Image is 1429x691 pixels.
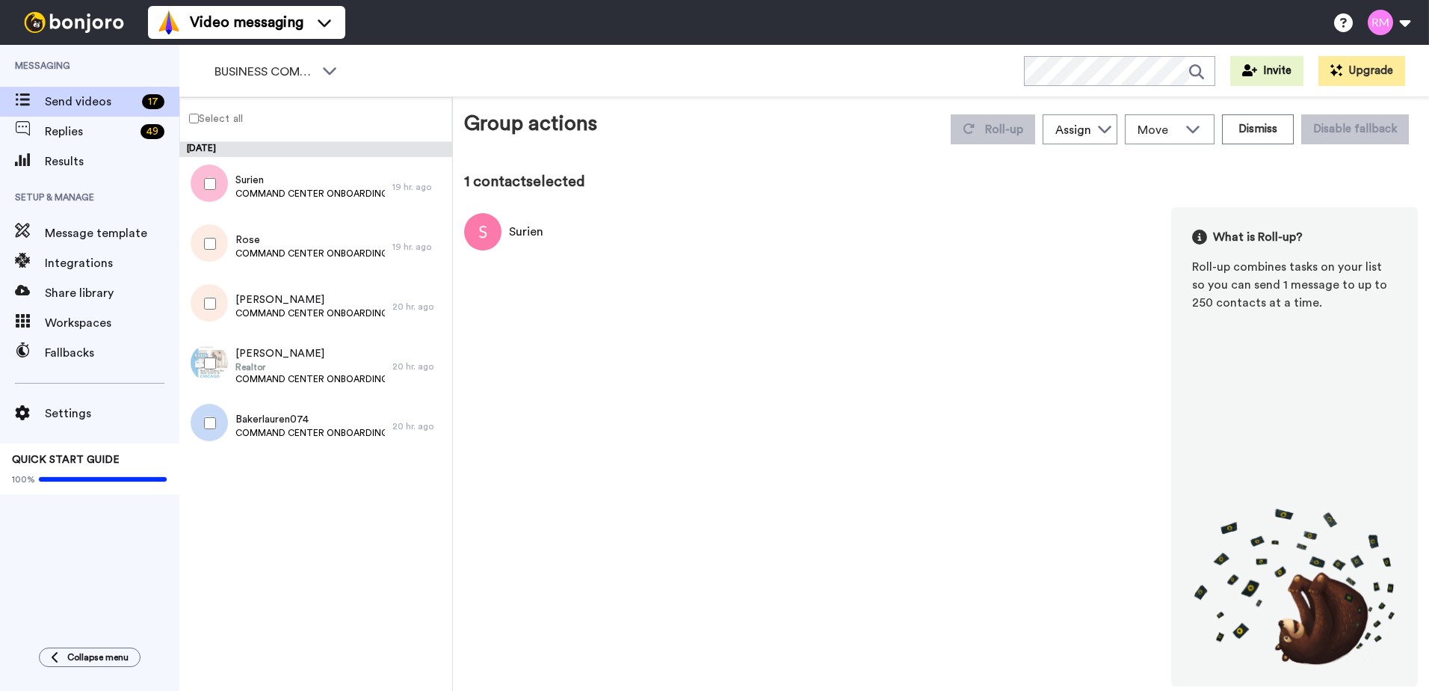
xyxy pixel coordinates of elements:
[189,114,199,123] input: Select all
[45,224,179,242] span: Message template
[45,405,179,423] span: Settings
[464,171,1418,192] div: 1 contact selected
[235,307,385,319] span: COMMAND CENTER ONBOARDING
[235,188,385,200] span: COMMAND CENTER ONBOARDING
[985,123,1023,135] span: Roll-up
[67,651,129,663] span: Collapse menu
[1318,56,1405,86] button: Upgrade
[464,108,597,144] div: Group actions
[45,314,179,332] span: Workspaces
[1192,258,1397,312] div: Roll-up combines tasks on your list so you can send 1 message to up to 250 contacts at a time.
[142,94,164,109] div: 17
[1192,508,1397,666] img: joro-roll.png
[235,346,385,361] span: [PERSON_NAME]
[392,181,445,193] div: 19 hr. ago
[1138,121,1178,139] span: Move
[179,142,452,157] div: [DATE]
[392,360,445,372] div: 20 hr. ago
[1222,114,1294,144] button: Dismiss
[190,12,303,33] span: Video messaging
[235,361,385,373] span: Realtor
[235,427,385,439] span: COMMAND CENTER ONBOARDING
[1230,56,1303,86] button: Invite
[235,292,385,307] span: [PERSON_NAME]
[464,213,501,251] img: Image of Surien
[45,123,135,141] span: Replies
[235,248,385,259] span: COMMAND CENTER ONBOARDING
[1055,121,1091,139] div: Assign
[45,93,136,111] span: Send videos
[39,648,141,667] button: Collapse menu
[214,63,315,81] span: BUSINESS COMMAND CENTER
[157,10,181,34] img: vm-color.svg
[12,455,120,465] span: QUICK START GUIDE
[45,344,179,362] span: Fallbacks
[392,420,445,432] div: 20 hr. ago
[951,114,1035,144] button: Roll-up
[235,233,385,248] span: Rose
[45,284,179,302] span: Share library
[509,223,543,241] div: Surien
[12,473,35,485] span: 100%
[1301,114,1409,144] button: Disable fallback
[1213,228,1303,246] span: What is Roll-up?
[235,412,385,427] span: Bakerlauren074
[235,373,385,385] span: COMMAND CENTER ONBOARDING
[45,254,179,272] span: Integrations
[141,124,164,139] div: 49
[45,153,179,171] span: Results
[235,173,385,188] span: Surien
[180,109,243,127] label: Select all
[18,12,130,33] img: bj-logo-header-white.svg
[392,241,445,253] div: 19 hr. ago
[392,301,445,313] div: 20 hr. ago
